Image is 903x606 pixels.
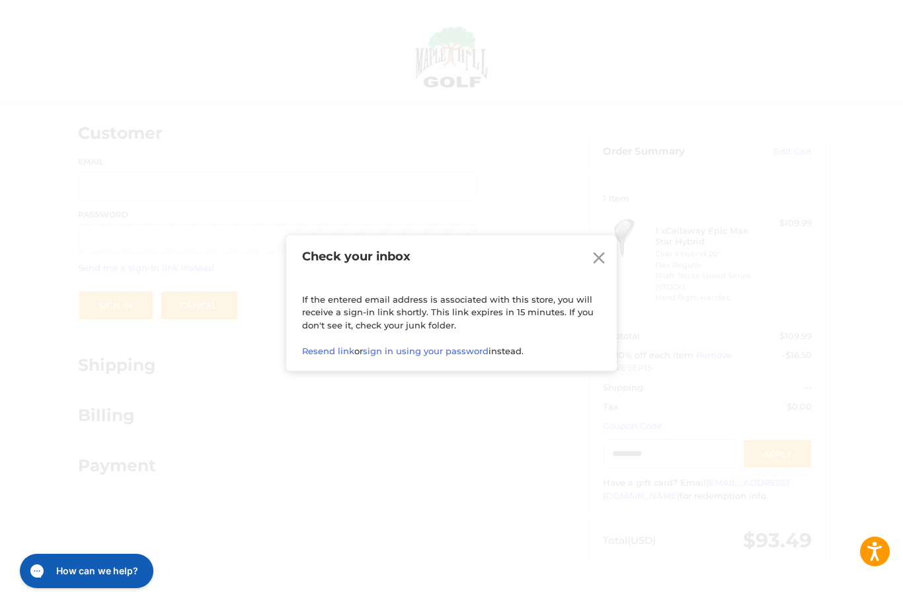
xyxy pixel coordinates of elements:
span: If the entered email address is associated with this store, you will receive a sign-in link short... [302,294,594,330]
a: Resend link [302,346,354,356]
p: or instead. [302,345,600,358]
iframe: Gorgias live chat messenger [13,549,157,593]
a: sign in using your password [363,346,489,356]
iframe: Google Customer Reviews [794,570,903,606]
h2: Check your inbox [302,250,600,265]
